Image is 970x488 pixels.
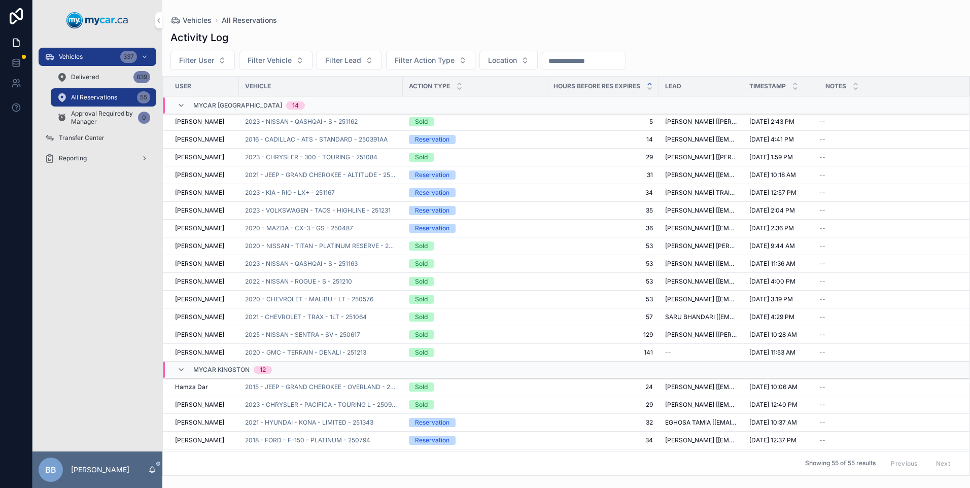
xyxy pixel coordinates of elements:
[415,135,449,144] div: Reservation
[51,88,156,107] a: All Reservations55
[71,465,129,475] p: [PERSON_NAME]
[665,189,737,197] span: [PERSON_NAME] TRAINER [[EMAIL_ADDRESS][DOMAIN_NAME]]
[819,313,825,321] span: --
[59,53,83,61] span: Vehicles
[488,55,517,65] span: Location
[749,436,796,444] span: [DATE] 12:37 PM
[175,135,224,144] span: [PERSON_NAME]
[553,206,653,215] span: 35
[175,206,224,215] span: [PERSON_NAME]
[245,348,366,357] span: 2020 - GMC - TERRAIN - DENALI - 251213
[553,118,653,126] span: 5
[245,277,352,286] a: 2022 - NISSAN - ROGUE - S - 251210
[415,277,428,286] div: Sold
[665,206,737,215] span: [PERSON_NAME] [[EMAIL_ADDRESS][DOMAIN_NAME]]
[665,436,737,444] span: [PERSON_NAME] [[EMAIL_ADDRESS][DOMAIN_NAME]]
[245,171,397,179] span: 2021 - JEEP - GRAND CHEROKEE - ALTITUDE - 250821
[819,331,825,339] span: --
[749,135,794,144] span: [DATE] 4:41 PM
[415,241,428,251] div: Sold
[553,277,653,286] span: 53
[819,242,825,250] span: --
[317,51,382,70] button: Select Button
[749,383,798,391] span: [DATE] 10:06 AM
[415,188,449,197] div: Reservation
[133,71,150,83] div: 839
[749,313,794,321] span: [DATE] 4:29 PM
[193,101,282,110] span: MyCar [GEOGRAPHIC_DATA]
[245,118,358,126] a: 2023 - NISSAN - QASHQAI - S - 251162
[179,55,214,65] span: Filter User
[749,118,794,126] span: [DATE] 2:43 PM
[170,30,228,45] h1: Activity Log
[137,91,150,103] div: 55
[386,51,475,70] button: Select Button
[175,277,224,286] span: [PERSON_NAME]
[749,171,796,179] span: [DATE] 10:18 AM
[553,189,653,197] span: 34
[245,135,388,144] a: 2016 - CADILLAC - ATS - STANDARD - 250391AA
[175,348,224,357] span: [PERSON_NAME]
[245,189,335,197] a: 2023 - KIA - RIO - LX+ - 251167
[245,224,353,232] a: 2020 - MAZDA - CX-3 - GS - 250487
[553,135,653,144] span: 14
[553,295,653,303] span: 53
[175,260,224,268] span: [PERSON_NAME]
[553,436,653,444] span: 34
[175,82,191,90] span: User
[415,348,428,357] div: Sold
[415,153,428,162] div: Sold
[665,331,737,339] span: [PERSON_NAME] [[PERSON_NAME][EMAIL_ADDRESS][PERSON_NAME][DOMAIN_NAME]]
[292,101,299,110] div: 14
[245,436,370,444] a: 2018 - FORD - F-150 - PLATINUM - 250794
[665,260,737,268] span: [PERSON_NAME] [[EMAIL_ADDRESS][DOMAIN_NAME]]
[553,82,640,90] span: Hours Before Res Expires
[553,383,653,391] span: 24
[66,12,128,28] img: App logo
[819,135,825,144] span: --
[749,189,796,197] span: [DATE] 12:57 PM
[819,206,825,215] span: --
[415,418,449,427] div: Reservation
[222,15,277,25] a: All Reservations
[193,366,250,374] span: MyCar Kingston
[51,68,156,86] a: Delivered839
[819,189,825,197] span: --
[175,118,224,126] span: [PERSON_NAME]
[170,51,235,70] button: Select Button
[665,82,681,90] span: Lead
[245,242,397,250] a: 2020 - NISSAN - TITAN - PLATINUM RESERVE - 250267A
[749,153,793,161] span: [DATE] 1:59 PM
[553,260,653,268] span: 53
[245,331,360,339] a: 2025 - NISSAN - SENTRA - SV - 250617
[120,51,137,63] div: 337
[415,170,449,180] div: Reservation
[665,171,737,179] span: [PERSON_NAME] [[EMAIL_ADDRESS][DOMAIN_NAME]]
[749,206,795,215] span: [DATE] 2:04 PM
[245,383,397,391] span: 2015 - JEEP - GRAND CHEROKEE - OVERLAND - 250803
[749,331,797,339] span: [DATE] 10:28 AM
[553,171,653,179] span: 31
[819,224,825,232] span: --
[553,348,653,357] span: 141
[45,464,56,476] span: BB
[749,419,797,427] span: [DATE] 10:37 AM
[749,260,795,268] span: [DATE] 11:36 AM
[260,366,266,374] div: 12
[245,260,358,268] a: 2023 - NISSAN - QASHQAI - S - 251163
[749,295,793,303] span: [DATE] 3:19 PM
[51,109,156,127] a: Approval Required by Manager0
[239,51,313,70] button: Select Button
[665,313,737,321] span: SARU BHANDARI [[EMAIL_ADDRESS][DOMAIN_NAME]]
[415,206,449,215] div: Reservation
[32,41,162,181] div: scrollable content
[819,383,825,391] span: --
[749,277,795,286] span: [DATE] 4:00 PM
[245,153,377,161] a: 2023 - CHRYSLER - 300 - TOURING - 251084
[749,242,795,250] span: [DATE] 9:44 AM
[665,118,737,126] span: [PERSON_NAME] [[PERSON_NAME][EMAIL_ADDRESS][PERSON_NAME][DOMAIN_NAME]]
